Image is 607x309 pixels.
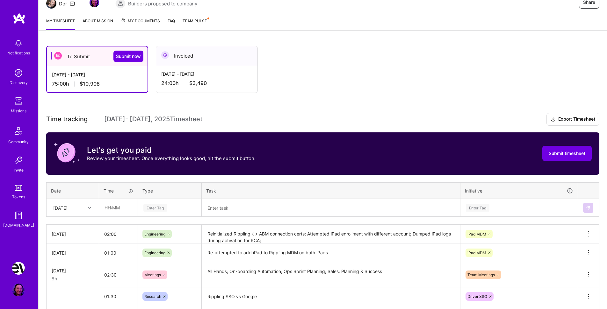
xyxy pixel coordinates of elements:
[99,226,138,242] input: HH:MM
[12,154,25,167] img: Invite
[47,46,148,66] div: To Submit
[104,115,202,123] span: [DATE] - [DATE] , 2025 Timesheet
[99,199,137,216] input: HH:MM
[138,182,202,199] th: Type
[83,18,113,30] a: About Mission
[156,46,257,66] div: Invoiced
[113,51,143,62] button: Submit now
[467,232,486,236] span: iPad MDM
[161,80,252,87] div: 24:00 h
[10,79,28,86] div: Discovery
[551,116,556,123] i: icon Download
[12,284,25,296] img: User Avatar
[144,272,161,277] span: Meetings
[467,250,486,255] span: iPad MDM
[161,71,252,77] div: [DATE] - [DATE]
[87,145,256,155] h3: Let's get you paid
[7,50,30,56] div: Notifications
[121,18,160,25] span: My Documents
[54,140,79,165] img: coin
[549,150,585,157] span: Submit timesheet
[12,262,25,275] img: Nevoya: Principal Problem Solver for Zero-Emissions Logistics Company
[12,209,25,222] img: guide book
[3,222,34,228] div: [DOMAIN_NAME]
[12,193,25,200] div: Tokens
[54,52,62,60] img: To Submit
[161,51,169,59] img: Invoiced
[586,205,591,210] img: Submit
[168,18,175,30] a: FAQ
[46,115,88,123] span: Time tracking
[183,18,209,30] a: Team Pulse
[52,71,142,78] div: [DATE] - [DATE]
[121,18,160,30] a: My Documents
[144,232,165,236] span: Engineering
[47,182,99,199] th: Date
[202,288,459,305] textarea: Rippling SSO vs Google
[12,37,25,50] img: bell
[104,187,133,194] div: Time
[14,167,24,173] div: Invite
[12,95,25,108] img: teamwork
[143,203,167,213] div: Enter Tag
[52,275,94,282] div: 8h
[59,0,67,7] div: Dor
[11,123,26,138] img: Community
[52,267,94,274] div: [DATE]
[465,187,573,194] div: Initiative
[542,146,592,161] button: Submit timesheet
[70,1,75,6] i: icon Mail
[128,0,197,7] span: Builders proposed to company
[116,53,141,60] span: Submit now
[467,272,495,277] span: Team Meetings
[546,113,599,126] button: Export Timesheet
[12,67,25,79] img: discovery
[13,13,25,24] img: logo
[46,18,75,30] a: My timesheet
[202,263,459,287] textarea: All Hands; On-boarding Automation; Ops Sprint Planning; Sales: Planning & Success
[88,206,91,209] i: icon Chevron
[99,288,138,305] input: HH:MM
[189,80,207,87] span: $3,490
[99,266,138,283] input: HH:MM
[80,81,100,87] span: $10,908
[52,231,94,237] div: [DATE]
[202,182,460,199] th: Task
[466,203,489,213] div: Enter Tag
[8,138,29,145] div: Community
[183,18,207,23] span: Team Pulse
[87,155,256,162] p: Review your timesheet. Once everything looks good, hit the submit button.
[52,81,142,87] div: 75:00 h
[467,294,487,299] span: Driver SSO
[99,244,138,261] input: HH:MM
[144,294,161,299] span: Research
[52,249,94,256] div: [DATE]
[11,262,26,275] a: Nevoya: Principal Problem Solver for Zero-Emissions Logistics Company
[202,244,459,262] textarea: Re-attempted to add iPad to Rippling MDM on both iPads
[11,108,26,114] div: Missions
[11,284,26,296] a: User Avatar
[15,185,22,191] img: tokens
[202,225,459,243] textarea: Reinitialized Rippling <-> ABM connection certs; Attempted iPad enrollment with different account...
[144,250,165,255] span: Engineering
[53,204,68,211] div: [DATE]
